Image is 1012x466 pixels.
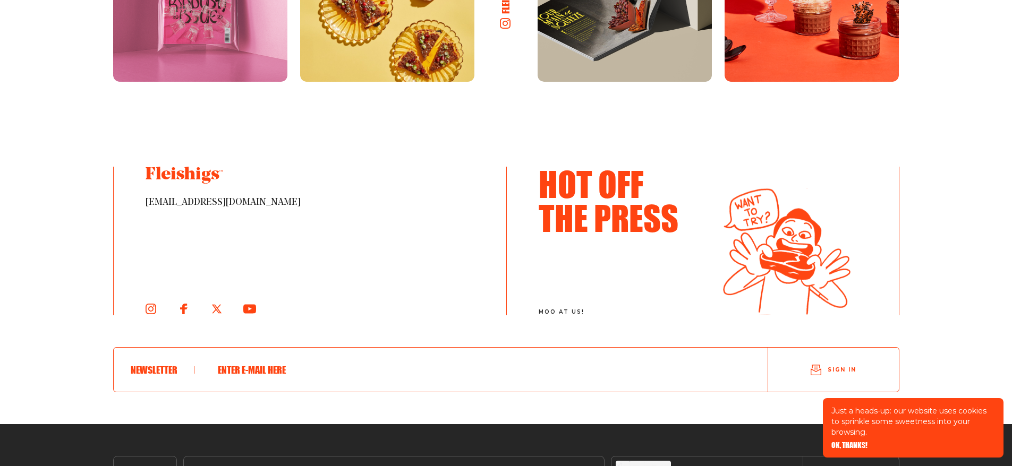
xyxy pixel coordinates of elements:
span: moo at us! [539,309,699,315]
span: Sign in [828,366,856,374]
h3: Hot Off The Press [539,167,693,235]
button: Sign in [768,352,899,388]
span: [EMAIL_ADDRESS][DOMAIN_NAME] [146,196,474,209]
h6: Newsletter [131,364,194,376]
p: Just a heads-up: our website uses cookies to sprinkle some sweetness into your browsing. [831,405,995,437]
input: Enter e-mail here [211,356,734,384]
